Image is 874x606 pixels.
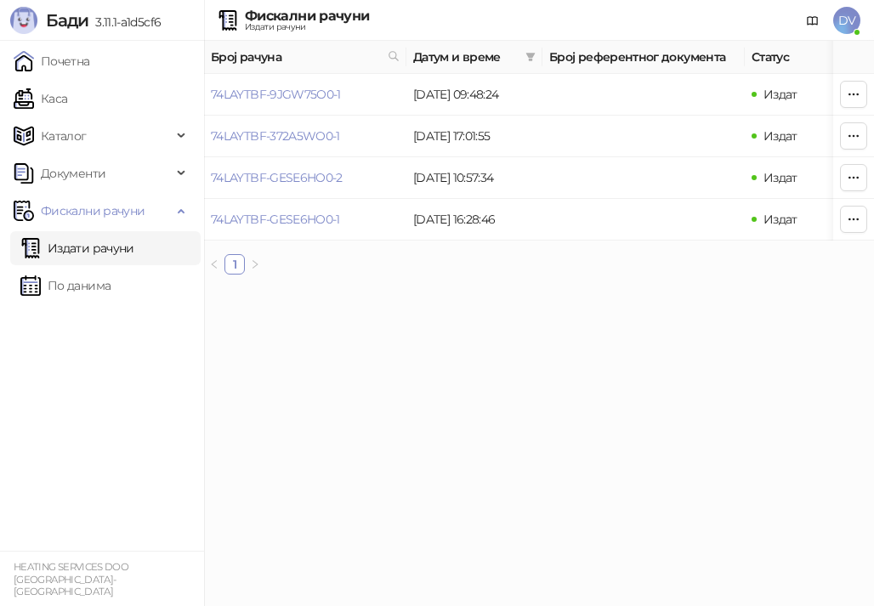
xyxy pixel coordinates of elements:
span: 3.11.1-a1d5cf6 [88,14,161,30]
th: Број рачуна [204,41,406,74]
span: Број рачуна [211,48,381,66]
span: Издат [763,212,797,227]
span: Издат [763,128,797,144]
td: 74LAYTBF-GESE6HO0-2 [204,157,406,199]
a: 1 [225,255,244,274]
small: HEATING SERVICES DOO [GEOGRAPHIC_DATA]-[GEOGRAPHIC_DATA] [14,561,128,598]
img: Logo [10,7,37,34]
a: 74LAYTBF-372A5WO0-1 [211,128,340,144]
a: Почетна [14,44,90,78]
td: 74LAYTBF-372A5WO0-1 [204,116,406,157]
a: 74LAYTBF-9JGW75O0-1 [211,87,341,102]
span: Датум и време [413,48,519,66]
span: left [209,259,219,269]
span: Бади [46,10,88,31]
span: Издат [763,87,797,102]
td: [DATE] 16:28:46 [406,199,542,241]
span: Каталог [41,119,87,153]
a: Документација [799,7,826,34]
span: right [250,259,260,269]
td: [DATE] 17:01:55 [406,116,542,157]
div: Издати рачуни [245,23,369,31]
a: 74LAYTBF-GESE6HO0-2 [211,170,343,185]
span: filter [525,52,536,62]
span: Документи [41,156,105,190]
a: 74LAYTBF-GESE6HO0-1 [211,212,340,227]
li: Претходна страна [204,254,224,275]
button: left [204,254,224,275]
th: Број референтног документа [542,41,745,74]
li: Следећа страна [245,254,265,275]
td: 74LAYTBF-GESE6HO0-1 [204,199,406,241]
td: 74LAYTBF-9JGW75O0-1 [204,74,406,116]
a: Каса [14,82,67,116]
span: DV [833,7,860,34]
a: По данима [20,269,111,303]
li: 1 [224,254,245,275]
span: filter [522,44,539,70]
td: [DATE] 09:48:24 [406,74,542,116]
a: Издати рачуни [20,231,134,265]
span: Фискални рачуни [41,194,145,228]
div: Фискални рачуни [245,9,369,23]
td: [DATE] 10:57:34 [406,157,542,199]
button: right [245,254,265,275]
span: Издат [763,170,797,185]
